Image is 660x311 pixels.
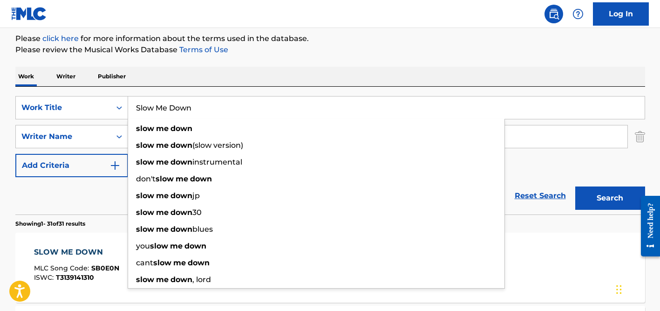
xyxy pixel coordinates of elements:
[34,264,91,272] span: MLC Song Code :
[170,208,192,217] strong: down
[192,275,211,284] span: , lord
[136,124,154,133] strong: slow
[136,191,154,200] strong: slow
[156,158,169,166] strong: me
[170,191,192,200] strong: down
[21,131,105,142] div: Writer Name
[34,247,119,258] div: SLOW ME DOWN
[156,124,169,133] strong: me
[156,191,169,200] strong: me
[173,258,186,267] strong: me
[510,186,571,206] a: Reset Search
[156,208,169,217] strong: me
[136,225,154,234] strong: slow
[136,242,150,250] span: you
[192,225,213,234] span: blues
[569,5,587,23] div: Help
[136,208,154,217] strong: slow
[170,124,192,133] strong: down
[42,34,79,43] a: click here
[184,242,206,250] strong: down
[136,275,154,284] strong: slow
[56,273,94,282] span: T3139141310
[616,276,622,304] div: Drag
[15,220,85,228] p: Showing 1 - 31 of 31 results
[572,8,584,20] img: help
[544,5,563,23] a: Public Search
[548,8,559,20] img: search
[176,174,188,183] strong: me
[192,158,242,166] span: instrumental
[136,174,156,183] span: don't
[21,102,105,113] div: Work Title
[634,188,660,263] iframe: Resource Center
[95,67,129,86] p: Publisher
[136,141,154,150] strong: slow
[156,275,169,284] strong: me
[156,225,169,234] strong: me
[11,7,47,21] img: MLC Logo
[177,45,228,54] a: Terms of Use
[613,266,660,311] iframe: Chat Widget
[15,96,645,214] form: Search Form
[593,2,649,26] a: Log In
[192,191,200,200] span: jp
[15,233,645,303] a: SLOW ME DOWNMLC Song Code:SB0E0NISWC:T3139141310Writers (1)[PERSON_NAME]Recording Artists (2)SLOW...
[109,160,121,171] img: 9d2ae6d4665cec9f34b9.svg
[15,154,128,177] button: Add Criteria
[54,67,78,86] p: Writer
[170,141,192,150] strong: down
[15,33,645,44] p: Please for more information about the terms used in the database.
[192,141,243,150] span: (slow version)
[91,264,119,272] span: SB0E0N
[170,275,192,284] strong: down
[575,187,645,210] button: Search
[188,258,210,267] strong: down
[190,174,212,183] strong: down
[156,174,174,183] strong: slow
[635,125,645,148] img: Delete Criterion
[150,242,168,250] strong: slow
[34,273,56,282] span: ISWC :
[192,208,202,217] span: 30
[170,158,192,166] strong: down
[136,258,153,267] span: cant
[15,44,645,55] p: Please review the Musical Works Database
[170,242,183,250] strong: me
[153,258,171,267] strong: slow
[15,67,37,86] p: Work
[170,225,192,234] strong: down
[136,158,154,166] strong: slow
[156,141,169,150] strong: me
